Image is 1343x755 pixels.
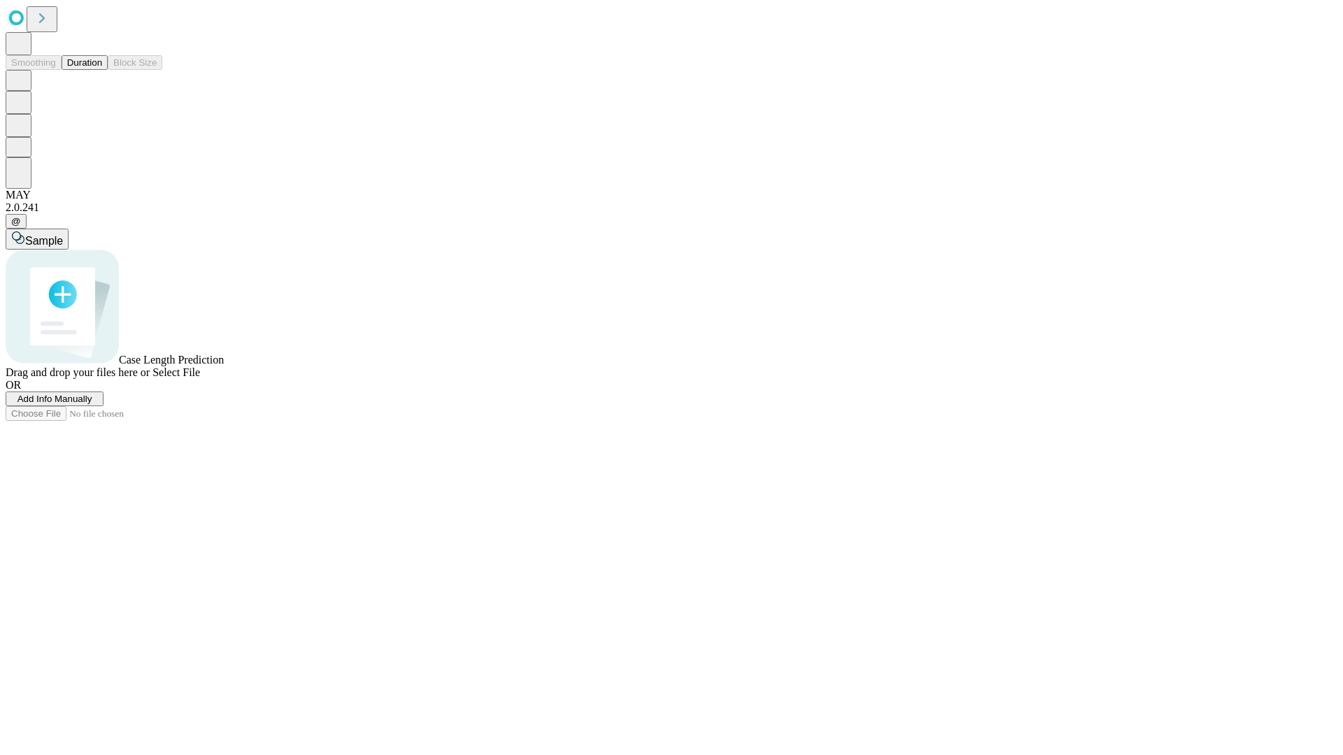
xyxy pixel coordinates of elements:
[119,354,224,366] span: Case Length Prediction
[62,55,108,70] button: Duration
[6,391,104,406] button: Add Info Manually
[6,201,1337,214] div: 2.0.241
[17,394,92,404] span: Add Info Manually
[6,214,27,229] button: @
[152,366,200,378] span: Select File
[6,229,69,250] button: Sample
[6,55,62,70] button: Smoothing
[11,216,21,226] span: @
[6,189,1337,201] div: MAY
[108,55,162,70] button: Block Size
[6,366,150,378] span: Drag and drop your files here or
[25,235,63,247] span: Sample
[6,379,21,391] span: OR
